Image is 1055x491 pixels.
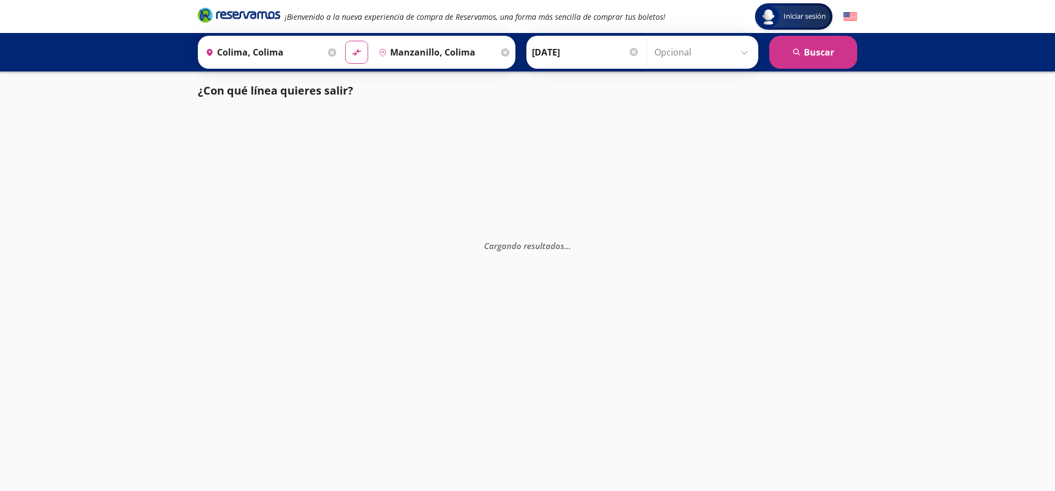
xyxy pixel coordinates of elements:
[201,38,325,66] input: Buscar Origen
[779,11,830,22] span: Iniciar sesión
[564,240,567,251] span: .
[285,12,665,22] em: ¡Bienvenido a la nueva experiencia de compra de Reservamos, una forma más sencilla de comprar tus...
[567,240,569,251] span: .
[532,38,640,66] input: Elegir Fecha
[569,240,571,251] span: .
[843,10,857,24] button: English
[374,38,498,66] input: Buscar Destino
[484,240,571,251] em: Cargando resultados
[198,82,353,99] p: ¿Con qué línea quieres salir?
[654,38,753,66] input: Opcional
[198,7,280,23] i: Brand Logo
[198,7,280,26] a: Brand Logo
[769,36,857,69] button: Buscar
